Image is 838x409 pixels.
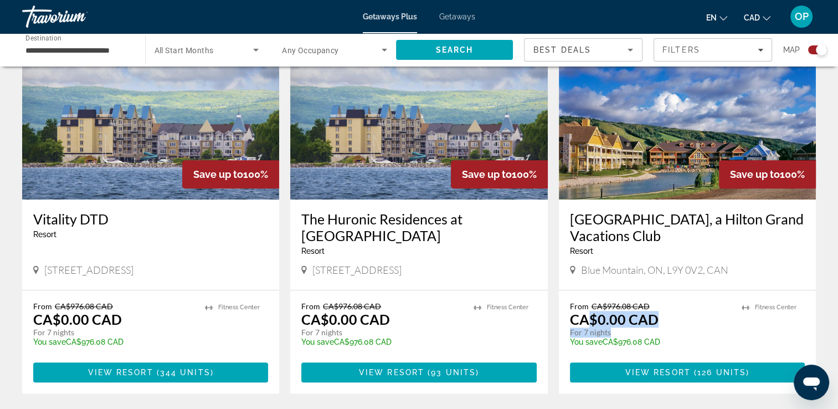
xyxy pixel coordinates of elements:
div: 100% [719,160,816,188]
span: Best Deals [533,45,591,54]
p: CA$976.08 CAD [301,338,462,346]
span: From [301,301,320,311]
span: You save [301,338,334,346]
p: CA$976.08 CAD [570,338,731,346]
span: Save up to [730,168,780,180]
button: View Resort(93 units) [301,362,536,382]
span: Resort [33,230,56,239]
img: Vitality DTD [22,22,279,200]
span: Filters [662,45,700,54]
span: OP [795,11,809,22]
span: From [570,301,589,311]
span: CA$976.08 CAD [323,301,381,311]
span: 93 units [431,368,476,377]
span: 344 units [160,368,210,377]
button: Change currency [744,9,770,25]
p: CA$0.00 CAD [301,311,390,328]
span: Map [783,42,800,58]
mat-select: Sort by [533,43,633,57]
p: For 7 nights [570,328,731,338]
span: From [33,301,52,311]
div: 100% [182,160,279,188]
input: Select destination [25,44,131,57]
span: Fitness Center [755,304,796,311]
a: Vitality DTD [33,211,268,227]
a: Getaways [439,12,475,21]
img: The Huronic Residences at Living Water [290,22,547,200]
img: Blue Mountain, a Hilton Grand Vacations Club [559,22,816,200]
span: You save [33,338,66,346]
button: View Resort(344 units) [33,362,268,382]
a: The Huronic Residences at [GEOGRAPHIC_DATA] [301,211,536,244]
span: View Resort [88,368,153,377]
button: View Resort(126 units) [570,362,805,382]
span: Any Occupancy [282,46,339,55]
button: Filters [654,38,772,62]
span: View Resort [359,368,424,377]
span: Save up to [462,168,512,180]
span: CA$976.08 CAD [55,301,113,311]
span: [STREET_ADDRESS] [312,264,402,276]
div: 100% [451,160,548,188]
span: Save up to [193,168,243,180]
span: CA$976.08 CAD [592,301,650,311]
span: en [706,13,717,22]
p: CA$0.00 CAD [33,311,122,328]
a: Travorium [22,2,133,31]
a: [GEOGRAPHIC_DATA], a Hilton Grand Vacations Club [570,211,805,244]
span: Destination [25,34,61,42]
span: All Start Months [155,46,214,55]
span: Search [435,45,473,54]
button: Search [396,40,513,60]
p: For 7 nights [33,328,194,338]
span: You save [570,338,603,346]
span: ( ) [153,368,214,377]
a: Getaways Plus [363,12,417,21]
span: Fitness Center [218,304,260,311]
iframe: Button to launch messaging window [794,365,829,400]
p: CA$976.08 CAD [33,338,194,346]
button: User Menu [787,5,816,28]
p: For 7 nights [301,328,462,338]
span: CAD [744,13,760,22]
span: ( ) [424,368,479,377]
span: 126 units [697,368,746,377]
span: [STREET_ADDRESS] [44,264,133,276]
span: Fitness Center [487,304,528,311]
span: Resort [570,247,593,255]
p: CA$0.00 CAD [570,311,659,328]
span: ( ) [691,368,749,377]
span: Resort [301,247,325,255]
span: View Resort [625,368,691,377]
span: Blue Mountain, ON, L9Y 0V2, CAN [581,264,728,276]
button: Change language [706,9,727,25]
